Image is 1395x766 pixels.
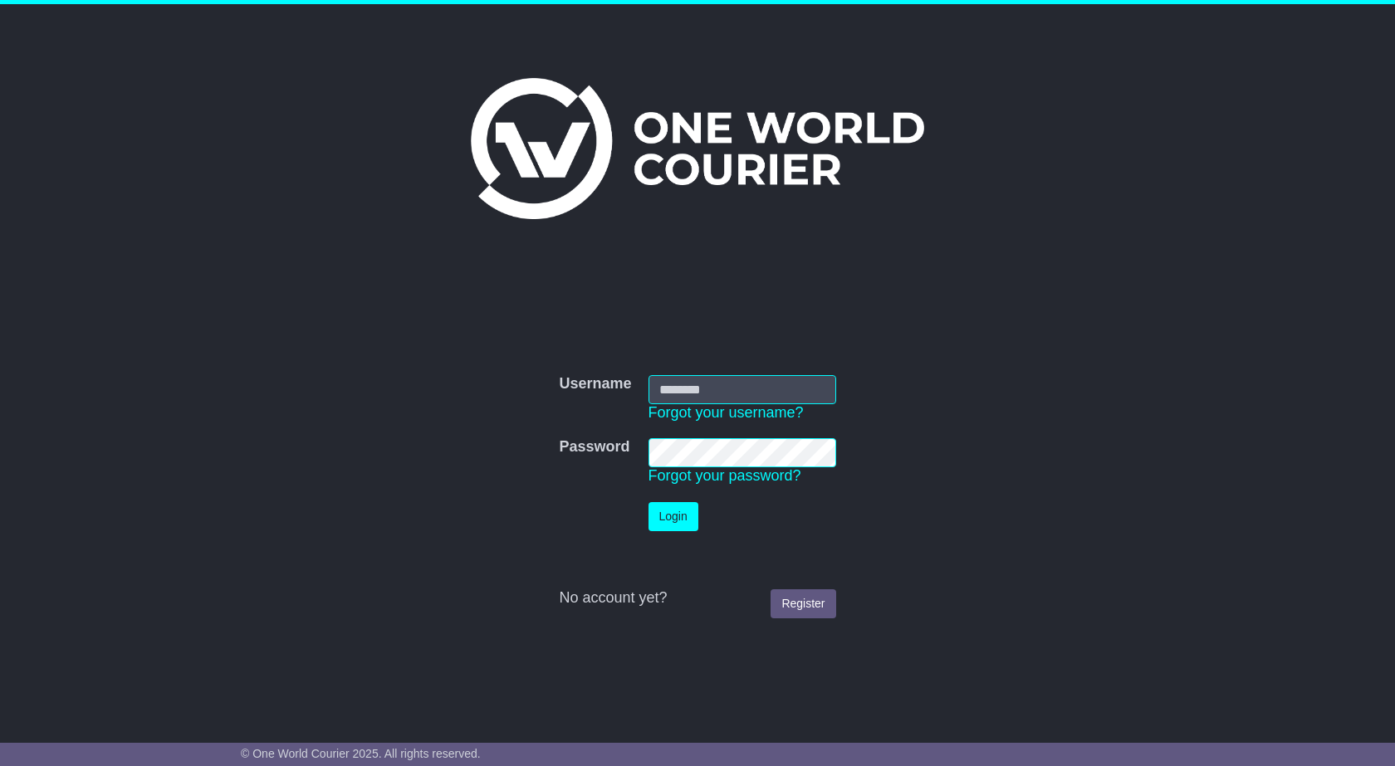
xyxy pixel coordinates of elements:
span: © One World Courier 2025. All rights reserved. [241,747,481,760]
a: Forgot your password? [649,467,801,484]
img: One World [471,78,924,219]
button: Login [649,502,698,531]
a: Forgot your username? [649,404,804,421]
label: Password [559,438,629,456]
a: Register [771,589,835,618]
label: Username [559,375,631,393]
div: No account yet? [559,589,835,607]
